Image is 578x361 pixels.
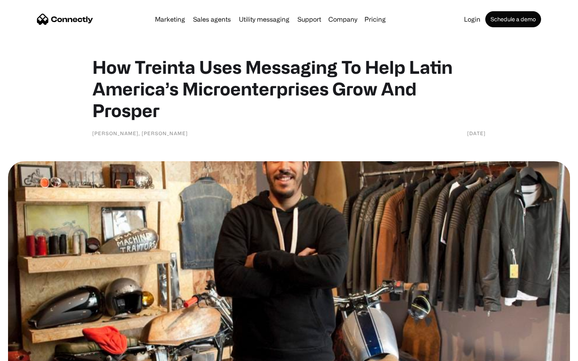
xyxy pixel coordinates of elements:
ul: Language list [16,347,48,358]
h1: How Treinta Uses Messaging To Help Latin America’s Microenterprises Grow And Prosper [92,56,486,121]
a: Support [294,16,324,22]
aside: Language selected: English [8,347,48,358]
a: Login [461,16,484,22]
a: Utility messaging [236,16,293,22]
a: Pricing [361,16,389,22]
a: Marketing [152,16,188,22]
div: [PERSON_NAME], [PERSON_NAME] [92,129,188,137]
div: Company [328,14,357,25]
div: [DATE] [467,129,486,137]
a: Schedule a demo [485,11,541,27]
a: Sales agents [190,16,234,22]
